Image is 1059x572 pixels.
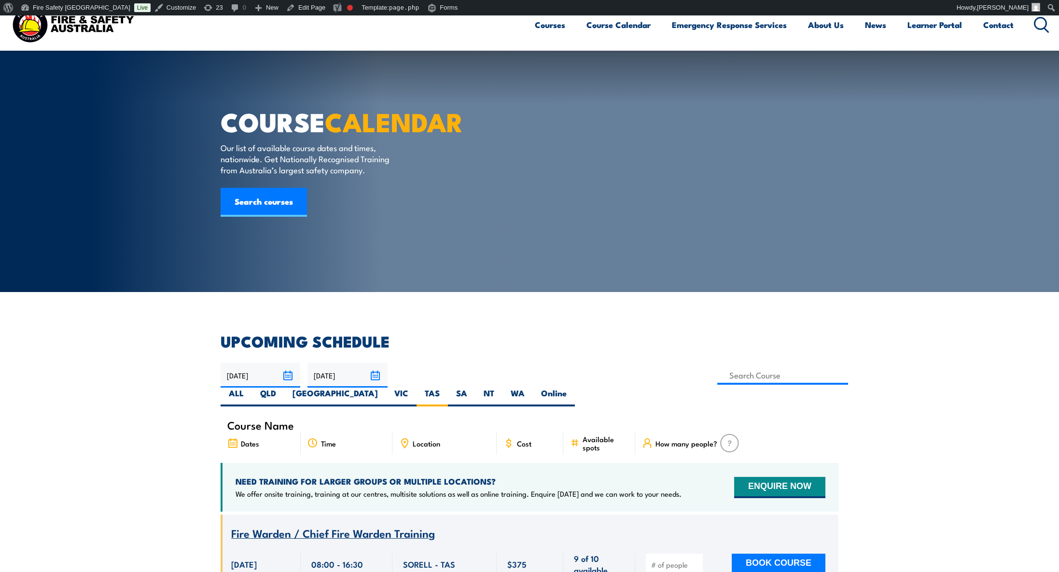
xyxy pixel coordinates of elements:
span: 08:00 - 16:30 [311,558,363,570]
input: # of people [651,560,699,570]
label: ALL [221,388,252,406]
a: Contact [983,12,1014,38]
span: $375 [507,558,527,570]
span: Course Name [227,421,294,429]
a: Emergency Response Services [672,12,787,38]
span: page.php [389,4,419,11]
p: We offer onsite training, training at our centres, multisite solutions as well as online training... [236,489,682,499]
h4: NEED TRAINING FOR LARGER GROUPS OR MULTIPLE LOCATIONS? [236,476,682,487]
span: SORELL - TAS [403,558,455,570]
label: NT [475,388,502,406]
label: TAS [417,388,448,406]
a: Learner Portal [907,12,962,38]
a: Live [134,3,151,12]
a: About Us [808,12,844,38]
p: Our list of available course dates and times, nationwide. Get Nationally Recognised Training from... [221,142,397,176]
a: Courses [535,12,565,38]
input: From date [221,363,300,388]
span: Fire Warden / Chief Fire Warden Training [231,525,435,541]
span: Available spots [583,435,628,451]
button: ENQUIRE NOW [734,477,825,498]
strong: CALENDAR [325,101,463,141]
span: [DATE] [231,558,257,570]
a: Course Calendar [586,12,651,38]
a: Search courses [221,188,307,217]
span: Dates [241,439,259,447]
h2: UPCOMING SCHEDULE [221,334,838,348]
span: [PERSON_NAME] [977,4,1029,11]
span: Cost [517,439,531,447]
label: WA [502,388,533,406]
input: Search Course [717,366,848,385]
input: To date [307,363,387,388]
label: SA [448,388,475,406]
span: Location [413,439,440,447]
label: [GEOGRAPHIC_DATA] [284,388,386,406]
h1: COURSE [221,110,459,133]
a: News [865,12,886,38]
span: Time [321,439,336,447]
div: Focus keyphrase not set [347,5,353,11]
a: Fire Warden / Chief Fire Warden Training [231,528,435,540]
label: Online [533,388,575,406]
label: VIC [386,388,417,406]
label: QLD [252,388,284,406]
span: How many people? [655,439,717,447]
